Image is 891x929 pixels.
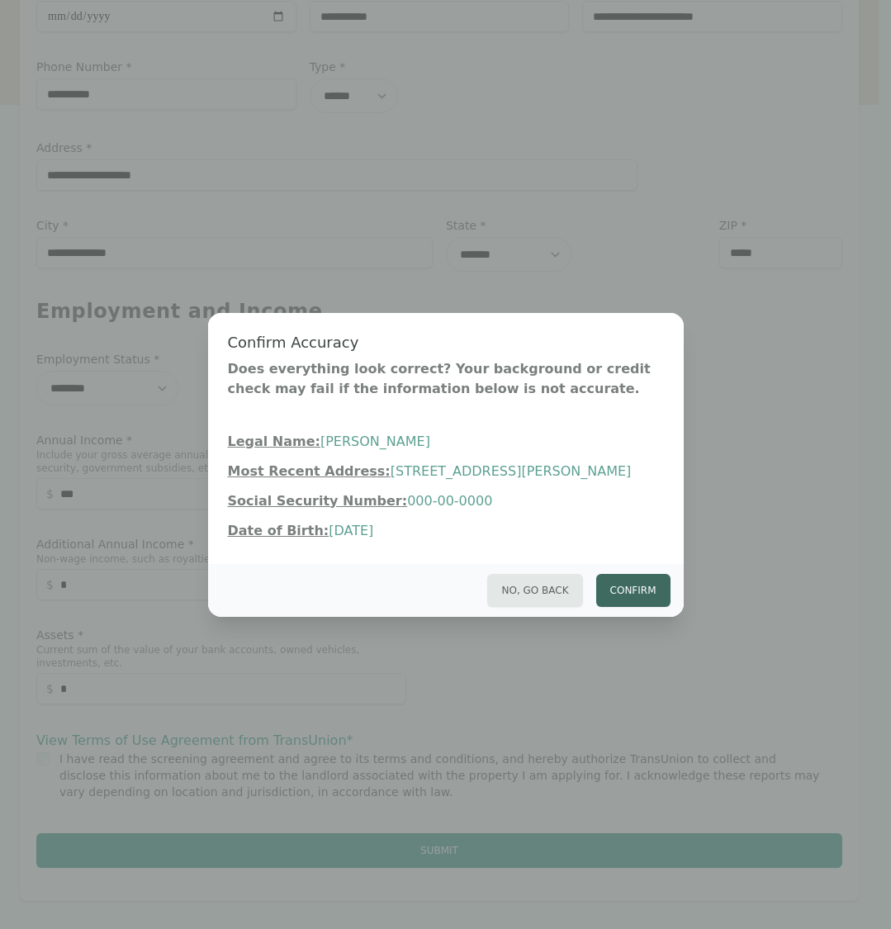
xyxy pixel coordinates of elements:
span: Legal Name: [228,434,320,449]
p: Does everything look correct? Your background or credit check may fail if the information below i... [228,359,664,399]
span: Date of Birth: [228,523,329,538]
h3: Confirm Accuracy [228,333,664,353]
span: [STREET_ADDRESS][PERSON_NAME] [391,463,632,479]
span: [PERSON_NAME] [320,434,430,449]
span: 000-00-0000 [407,493,492,509]
button: No, Go Back [487,574,582,607]
span: [DATE] [329,523,373,538]
button: Confirm [596,574,671,607]
span: Most Recent Address: [228,463,391,479]
span: Social Security Number: [228,493,408,509]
